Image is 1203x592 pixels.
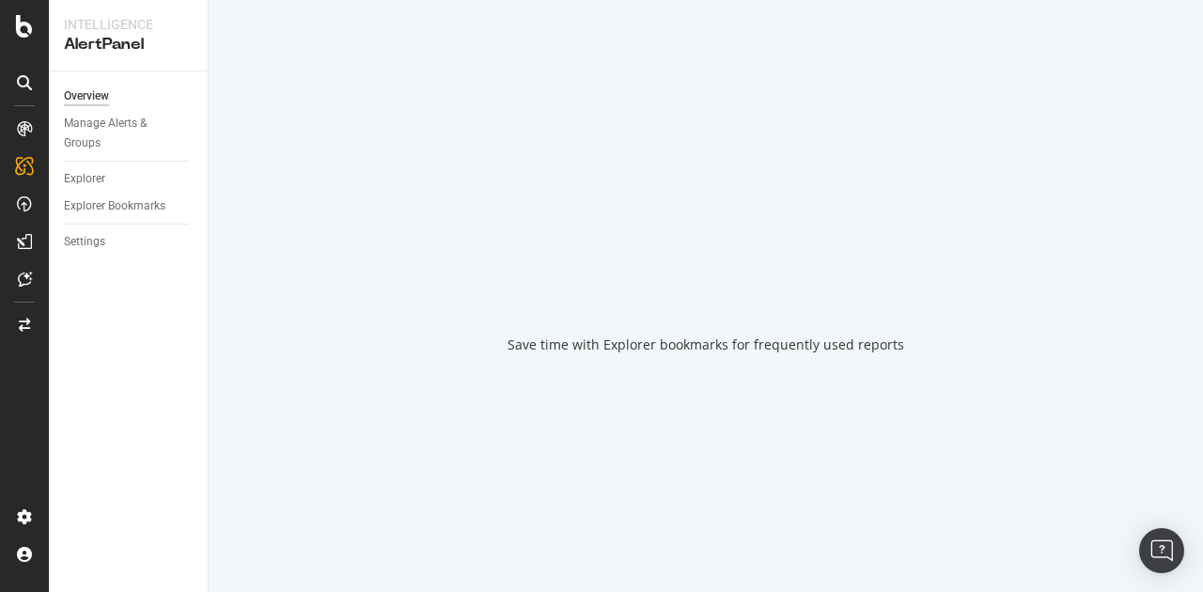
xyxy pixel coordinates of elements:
[64,232,105,252] div: Settings
[64,86,195,106] a: Overview
[64,232,195,252] a: Settings
[64,34,193,55] div: AlertPanel
[64,196,165,216] div: Explorer Bookmarks
[64,15,193,34] div: Intelligence
[64,114,195,153] a: Manage Alerts & Groups
[64,86,109,106] div: Overview
[1139,528,1184,573] div: Open Intercom Messenger
[508,335,904,354] div: Save time with Explorer bookmarks for frequently used reports
[64,169,105,189] div: Explorer
[638,238,773,305] div: animation
[64,196,195,216] a: Explorer Bookmarks
[64,114,177,153] div: Manage Alerts & Groups
[64,169,195,189] a: Explorer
